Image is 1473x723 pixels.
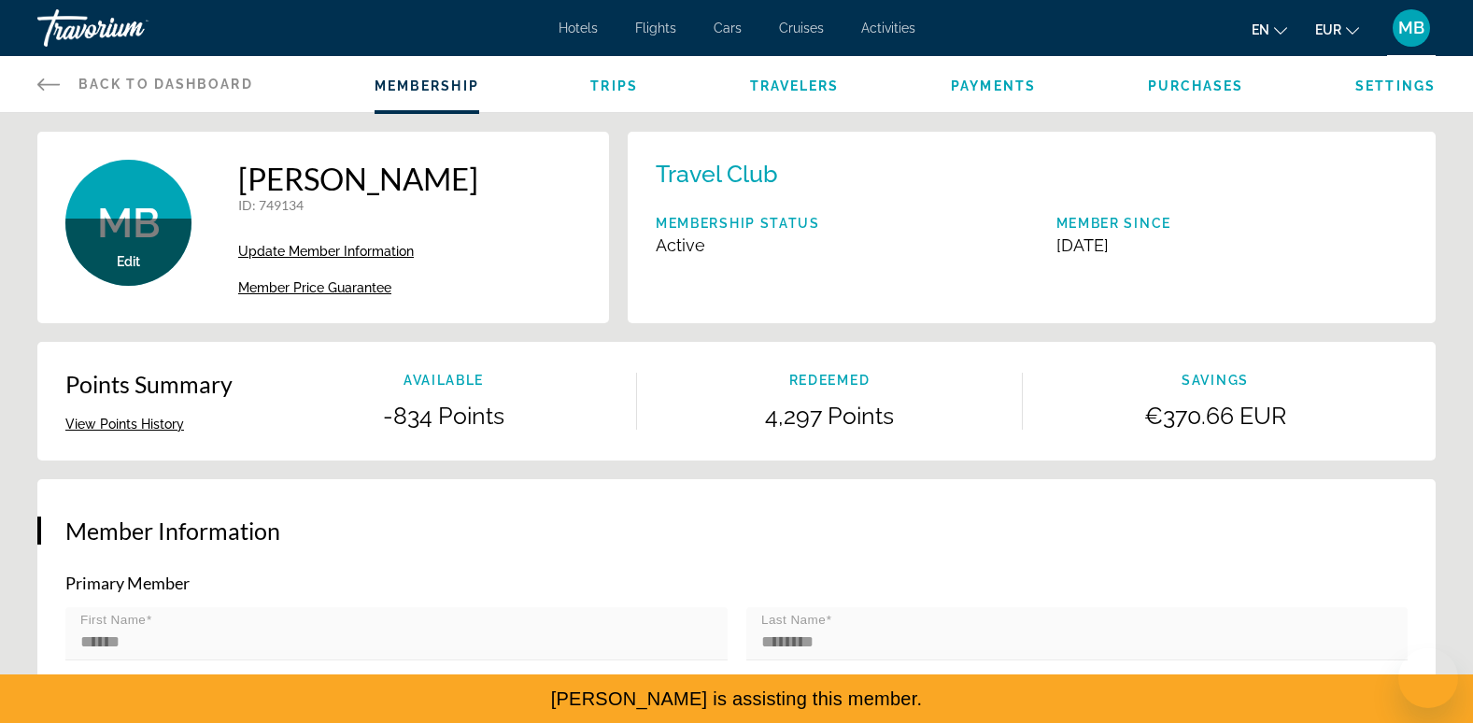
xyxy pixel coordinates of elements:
[1056,235,1171,255] p: [DATE]
[761,613,826,627] mat-label: Last Name
[1387,8,1436,48] button: User Menu
[1315,22,1341,37] span: EUR
[238,160,478,197] h1: [PERSON_NAME]
[1398,19,1424,37] span: MB
[590,78,638,93] a: Trips
[656,160,778,188] p: Travel Club
[65,573,1408,593] p: Primary Member
[238,197,252,213] span: ID
[1315,16,1359,43] button: Change currency
[559,21,598,35] a: Hotels
[779,21,824,35] a: Cruises
[1023,402,1408,430] p: €370.66 EUR
[375,78,479,93] a: Membership
[80,613,146,627] mat-label: First Name
[1355,78,1436,93] a: Settings
[656,235,820,255] p: Active
[65,370,233,398] p: Points Summary
[78,77,253,92] span: Back to Dashboard
[656,216,820,231] p: Membership Status
[1252,16,1287,43] button: Change language
[1023,373,1408,388] p: Savings
[251,373,636,388] p: Available
[1252,22,1269,37] span: en
[37,56,253,112] a: Back to Dashboard
[637,373,1022,388] p: Redeemed
[117,253,140,270] button: Edit
[238,244,414,259] span: Update Member Information
[1148,78,1244,93] a: Purchases
[714,21,742,35] a: Cars
[65,517,1408,545] h3: Member Information
[551,688,923,709] span: [PERSON_NAME] is assisting this member.
[238,244,478,259] a: Update Member Information
[65,416,184,432] button: View Points History
[238,280,391,295] span: Member Price Guarantee
[1398,648,1458,708] iframe: Button to launch messaging window
[1056,216,1171,231] p: Member Since
[251,402,636,430] p: -834 Points
[750,78,840,93] a: Travelers
[635,21,676,35] a: Flights
[238,197,478,213] p: : 749134
[637,402,1022,430] p: 4,297 Points
[97,199,161,248] span: MB
[117,254,140,269] span: Edit
[861,21,915,35] a: Activities
[37,4,224,52] a: Travorium
[951,78,1036,93] a: Payments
